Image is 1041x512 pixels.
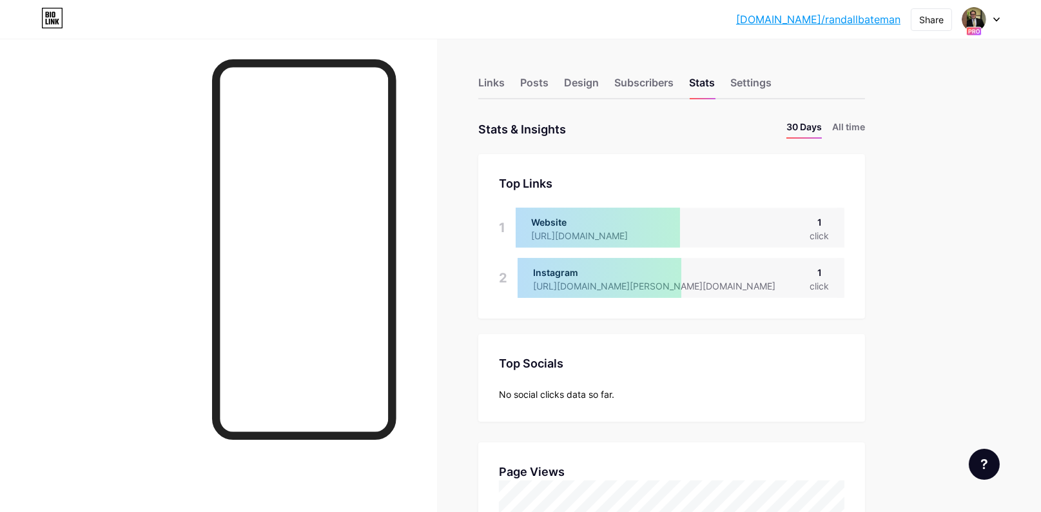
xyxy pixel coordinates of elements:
div: Design [564,75,599,98]
div: Posts [520,75,549,98]
div: 2 [499,258,507,298]
div: Share [919,13,944,26]
div: Page Views [499,463,844,480]
div: Stats & Insights [478,120,566,139]
div: No social clicks data so far. [499,388,844,401]
li: All time [832,120,865,139]
div: 1 [499,208,505,248]
div: 1 [810,215,829,229]
a: [DOMAIN_NAME]/randallbateman [736,12,900,27]
li: 30 Days [786,120,822,139]
div: click [810,279,829,293]
div: click [810,229,829,242]
img: digitalarmours [962,7,986,32]
div: Links [478,75,505,98]
div: Top Socials [499,355,844,372]
div: Stats [689,75,715,98]
div: Subscribers [614,75,674,98]
div: Settings [730,75,772,98]
div: 1 [810,266,829,279]
div: Top Links [499,175,844,192]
